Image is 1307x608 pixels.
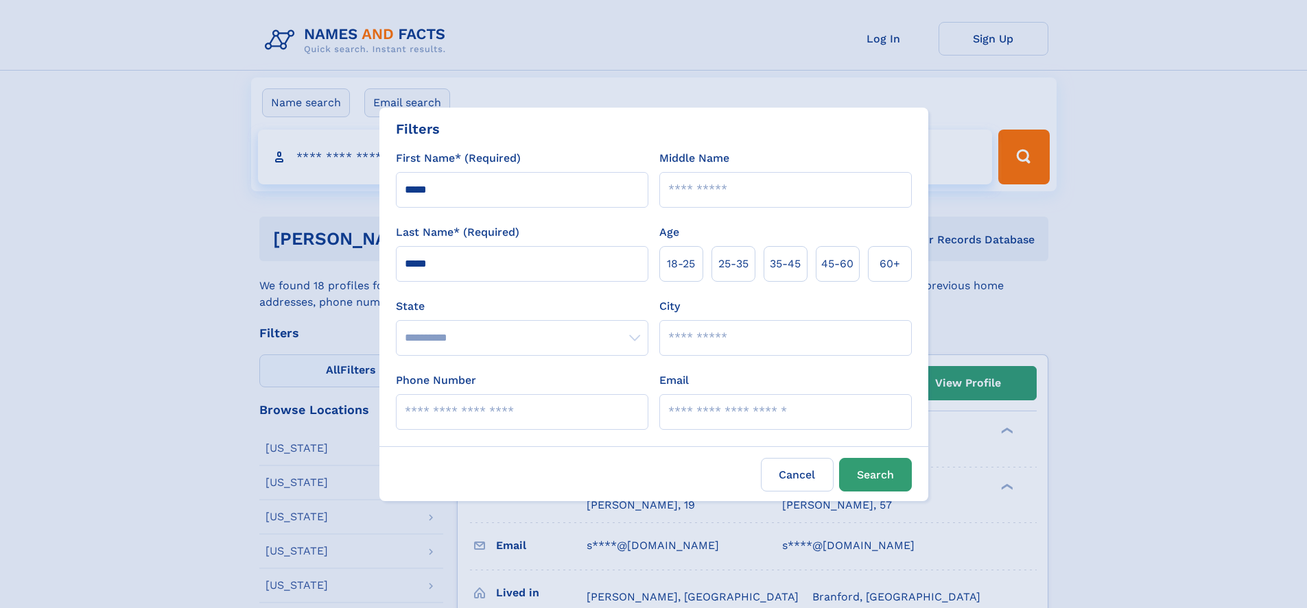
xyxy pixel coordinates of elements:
[396,150,521,167] label: First Name* (Required)
[659,150,729,167] label: Middle Name
[396,298,648,315] label: State
[396,224,519,241] label: Last Name* (Required)
[667,256,695,272] span: 18‑25
[839,458,912,491] button: Search
[821,256,853,272] span: 45‑60
[718,256,749,272] span: 25‑35
[770,256,801,272] span: 35‑45
[659,298,680,315] label: City
[659,372,689,389] label: Email
[396,372,476,389] label: Phone Number
[659,224,679,241] label: Age
[396,119,440,139] div: Filters
[761,458,834,491] label: Cancel
[880,256,900,272] span: 60+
